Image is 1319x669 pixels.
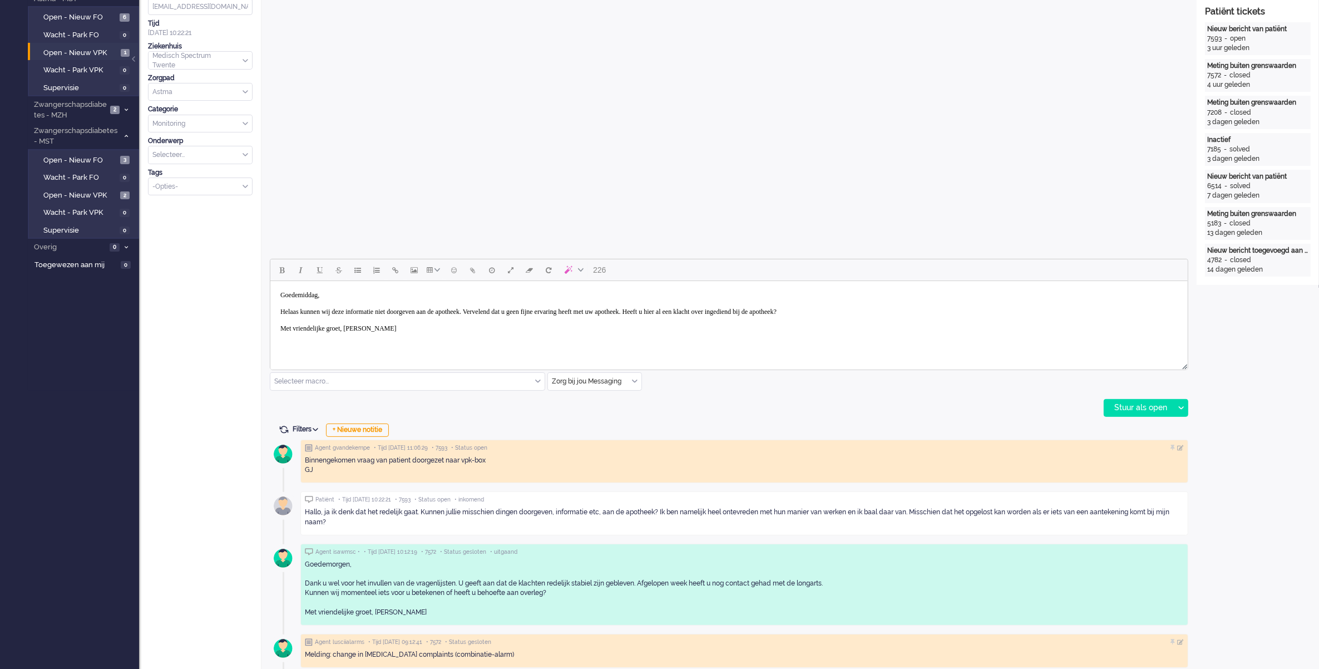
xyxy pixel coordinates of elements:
span: 1 [121,49,130,57]
img: avatar [269,634,297,662]
div: solved [1229,145,1250,154]
div: 7208 [1207,108,1222,117]
div: 3 dagen geleden [1207,154,1308,164]
a: Open - Nieuw VPK 1 [32,46,138,58]
button: Emoticons [444,260,463,279]
div: 14 dagen geleden [1207,265,1308,274]
span: • uitgaand [490,548,517,556]
button: AI [558,260,588,279]
div: Select Tags [148,178,253,196]
span: • Tijd [DATE] 10:12:19 [364,548,417,556]
div: Meting buiten grenswaarden [1207,98,1308,107]
div: - [1222,34,1230,43]
img: ic_chat_grey.svg [305,548,313,555]
span: Supervisie [43,225,117,236]
span: Wacht - Park FO [43,30,117,41]
div: closed [1229,71,1251,80]
a: Supervisie 0 [32,81,138,94]
button: Bold [273,260,292,279]
div: 7593 [1207,34,1222,43]
span: Supervisie [43,83,117,94]
div: Ziekenhuis [148,42,253,51]
span: • 7593 [432,444,447,452]
span: 0 [120,66,130,75]
span: 0 [120,227,130,235]
span: • Tijd [DATE] 09:12:41 [368,638,422,646]
a: Toegewezen aan mij 0 [32,258,139,270]
a: Open - Nieuw FO 6 [32,11,138,23]
button: Fullscreen [501,260,520,279]
div: Melding: change in [MEDICAL_DATA] complaints (combinatie-alarm) [305,650,1184,660]
span: Open - Nieuw FO [43,155,117,166]
div: Hallo, ja ik denk dat het redelijk gaat. Kunnen jullie misschien dingen doorgeven, informatie etc... [305,508,1184,527]
div: Zorgpad [148,73,253,83]
div: closed [1229,219,1251,228]
div: Onderwerp [148,136,253,146]
img: avatar [269,492,297,520]
div: Stuur als open [1104,400,1174,416]
div: solved [1230,181,1251,191]
div: 4782 [1207,255,1222,265]
span: Patiënt [315,496,334,504]
span: Open - Nieuw FO [43,12,117,23]
span: Agent gvandekempe [315,444,370,452]
a: Open - Nieuw VPK 2 [32,189,138,201]
div: Categorie [148,105,253,114]
button: Strikethrough [329,260,348,279]
button: 226 [588,260,611,279]
span: • Status open [414,496,451,504]
span: • Tijd [DATE] 10:22:21 [338,496,391,504]
button: Add attachment [463,260,482,279]
span: Wacht - Park VPK [43,208,117,218]
div: Nieuw bericht toegevoegd aan gesprek [1207,246,1308,255]
div: 6514 [1207,181,1222,191]
div: [DATE] 10:22:21 [148,19,253,38]
span: • Status open [451,444,487,452]
span: 6 [120,13,130,22]
span: Agent isawmsc • [315,548,360,556]
div: - [1221,71,1229,80]
div: 5183 [1207,219,1221,228]
div: Patiënt tickets [1205,6,1311,18]
button: Table [424,260,444,279]
div: Tijd [148,19,253,28]
span: 2 [110,106,120,114]
a: Wacht - Park VPK 0 [32,206,138,218]
div: - [1221,145,1229,154]
div: + Nieuwe notitie [326,424,389,437]
span: • 7572 [421,548,436,556]
span: 226 [593,265,606,274]
span: • 7593 [395,496,411,504]
span: 0 [120,209,130,217]
div: 13 dagen geleden [1207,228,1308,238]
span: Wacht - Park VPK [43,65,117,76]
a: Wacht - Park FO 0 [32,171,138,183]
span: 2 [120,191,130,200]
div: 7 dagen geleden [1207,191,1308,200]
a: Supervisie 0 [32,224,138,236]
div: 7572 [1207,71,1221,80]
span: 3 [120,156,130,164]
span: • Tijd [DATE] 11:06:29 [374,444,428,452]
div: Meting buiten grenswaarden [1207,61,1308,71]
div: open [1230,34,1246,43]
button: Underline [310,260,329,279]
span: • Status gesloten [440,548,486,556]
span: Overig [32,242,106,253]
div: - [1222,181,1230,191]
div: - [1221,219,1229,228]
a: Wacht - Park VPK 0 [32,63,138,76]
button: Clear formatting [520,260,539,279]
span: Toegewezen aan mij [34,260,117,270]
a: Wacht - Park FO 0 [32,28,138,41]
span: Zwangerschapsdiabetes - MZH [32,100,107,120]
button: Bullet list [348,260,367,279]
span: Wacht - Park FO [43,173,117,183]
span: 0 [121,261,131,269]
div: closed [1230,255,1251,265]
a: Open - Nieuw FO 3 [32,154,138,166]
img: ic_chat_grey.svg [305,496,313,503]
img: avatar [269,544,297,572]
button: Insert/edit link [386,260,405,279]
